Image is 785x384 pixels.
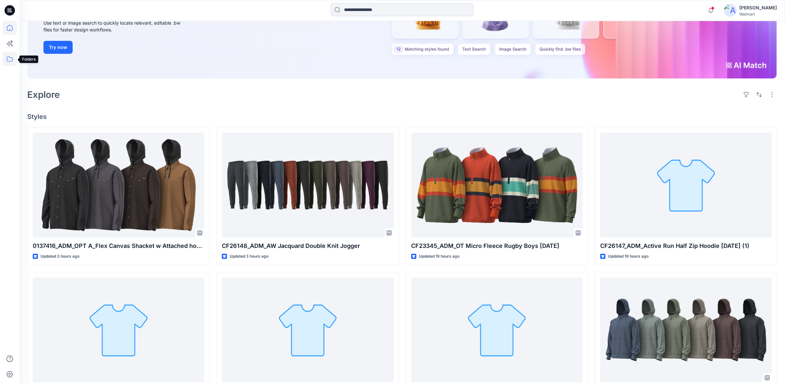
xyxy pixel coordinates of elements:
[739,12,777,17] div: Walmart
[222,241,393,250] p: CF26148_ADM_AW Jacquard Double Knit Jogger
[600,133,772,238] a: CF26147_ADM_Active Run Half Zip Hoodie 30SEP25 (1)
[411,133,583,238] a: CF23345_ADM_OT Micro Fleece Rugby Boys 25SEP25
[43,41,73,54] button: Try now
[411,241,583,250] p: CF23345_ADM_OT Micro Fleece Rugby Boys [DATE]
[724,4,737,17] img: avatar
[608,253,648,260] p: Updated 19 hours ago
[27,89,60,100] h2: Explore
[600,277,772,382] a: CF26227_ADM_AW Waffle Scuba Half Zip Hoodie 29SEP25
[41,253,79,260] p: Updated 3 hours ago
[222,277,393,382] a: CF26147_ADM_Active Run Full Zip Hoodie 30SEP25
[33,277,204,382] a: CF26146_ADM_Active Run Full Zip Hoodie 30SEP25
[43,19,189,33] div: Use text or image search to quickly locate relevant, editable .bw files for faster design workflows.
[411,277,583,382] a: CF26142_ADM_AW Waffle Scuba FZ
[33,133,204,238] a: 0137416_ADM_OPT A_Flex Canvas Shacket w Attached hooded Fleece Bib 21OCT23
[27,113,777,121] h4: Styles
[600,241,772,250] p: CF26147_ADM_Active Run Half Zip Hoodie [DATE] (1)
[33,241,204,250] p: 0137416_ADM_OPT A_Flex Canvas Shacket w Attached hooded Fleece Bib [DATE]
[222,133,393,238] a: CF26148_ADM_AW Jacquard Double Knit Jogger
[230,253,268,260] p: Updated 3 hours ago
[739,4,777,12] div: [PERSON_NAME]
[419,253,459,260] p: Updated 19 hours ago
